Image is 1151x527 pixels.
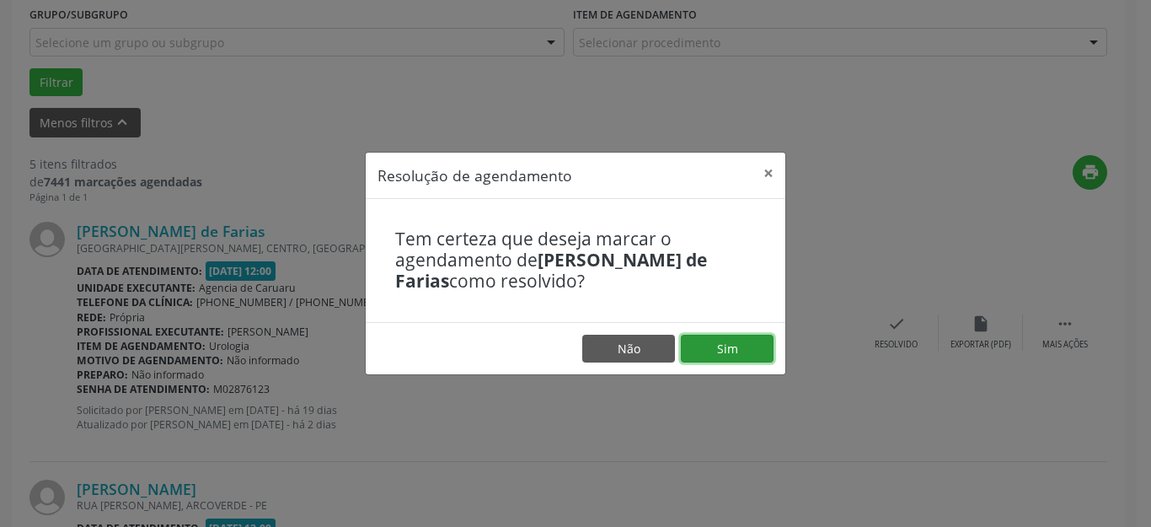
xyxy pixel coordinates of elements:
h5: Resolução de agendamento [377,164,572,186]
button: Sim [681,335,774,363]
b: [PERSON_NAME] de Farias [395,248,707,293]
button: Close [752,153,785,194]
h4: Tem certeza que deseja marcar o agendamento de como resolvido? [395,229,756,293]
button: Não [582,335,675,363]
